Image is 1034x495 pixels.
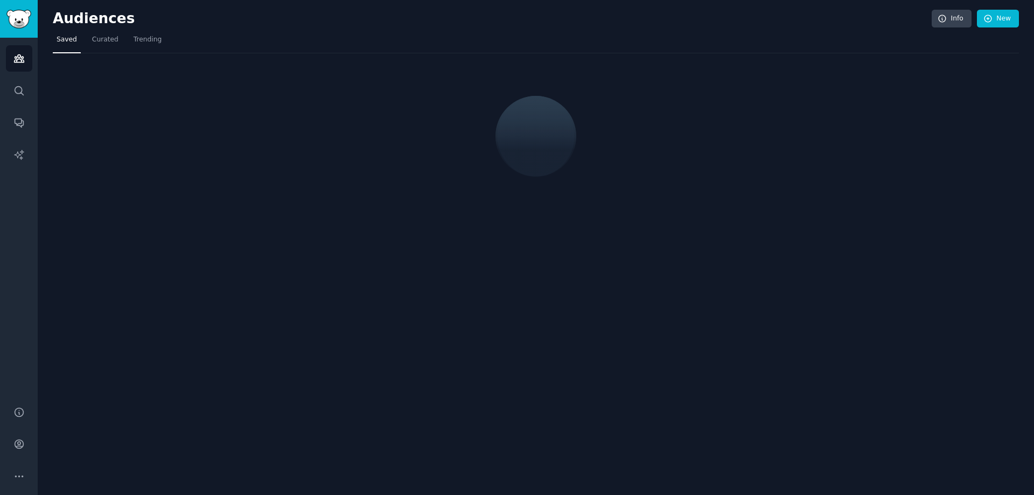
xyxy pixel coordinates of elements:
[57,35,77,45] span: Saved
[134,35,162,45] span: Trending
[53,10,932,27] h2: Audiences
[53,31,81,53] a: Saved
[6,10,31,29] img: GummySearch logo
[92,35,118,45] span: Curated
[977,10,1019,28] a: New
[130,31,165,53] a: Trending
[932,10,972,28] a: Info
[88,31,122,53] a: Curated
